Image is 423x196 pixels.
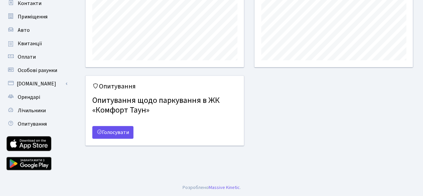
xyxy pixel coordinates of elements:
span: Особові рахунки [18,67,57,74]
span: Лічильники [18,107,46,114]
h4: Опитування щодо паркування в ЖК «Комфорт Таун» [92,93,237,118]
a: Приміщення [3,10,70,23]
a: Орендарі [3,90,70,104]
a: Оплати [3,50,70,64]
a: Розроблено [183,184,209,191]
span: Оплати [18,53,36,61]
a: Особові рахунки [3,64,70,77]
a: Голосувати [92,126,133,139]
a: [DOMAIN_NAME] [3,77,70,90]
a: Лічильники [3,104,70,117]
a: Квитанції [3,37,70,50]
span: Авто [18,26,30,34]
h5: Опитування [92,82,237,90]
a: Авто [3,23,70,37]
span: Приміщення [18,13,47,20]
span: Квитанції [18,40,42,47]
div: . [183,184,241,191]
a: Massive Kinetic [209,184,240,191]
span: Опитування [18,120,47,128]
a: Опитування [3,117,70,131]
span: Орендарі [18,93,40,101]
